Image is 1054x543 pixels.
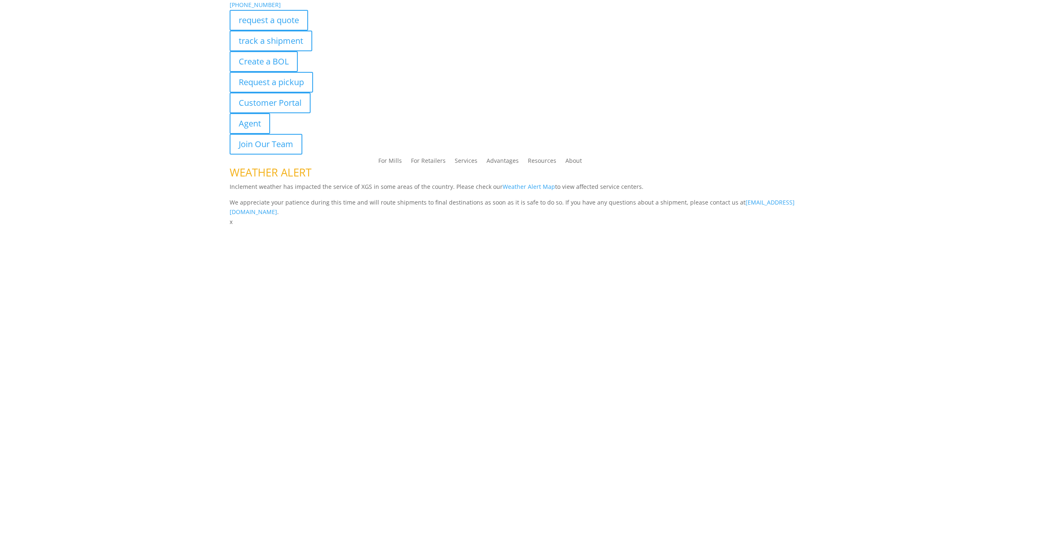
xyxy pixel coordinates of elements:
[230,243,824,253] p: Complete the form below and a member of our team will be in touch within 24 hours.
[230,113,270,134] a: Agent
[230,72,313,93] a: Request a pickup
[230,165,311,180] span: WEATHER ALERT
[230,10,308,31] a: request a quote
[230,227,824,243] h1: Contact Us
[565,158,582,167] a: About
[230,217,824,227] p: x
[230,51,298,72] a: Create a BOL
[378,158,402,167] a: For Mills
[230,198,824,217] p: We appreciate your patience during this time and will route shipments to final destinations as so...
[230,93,311,113] a: Customer Portal
[230,31,312,51] a: track a shipment
[503,183,555,191] a: Weather Alert Map
[411,158,446,167] a: For Retailers
[487,158,519,167] a: Advantages
[455,158,477,167] a: Services
[230,182,824,198] p: Inclement weather has impacted the service of XGS in some areas of the country. Please check our ...
[230,134,302,155] a: Join Our Team
[230,1,281,9] a: [PHONE_NUMBER]
[528,158,556,167] a: Resources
